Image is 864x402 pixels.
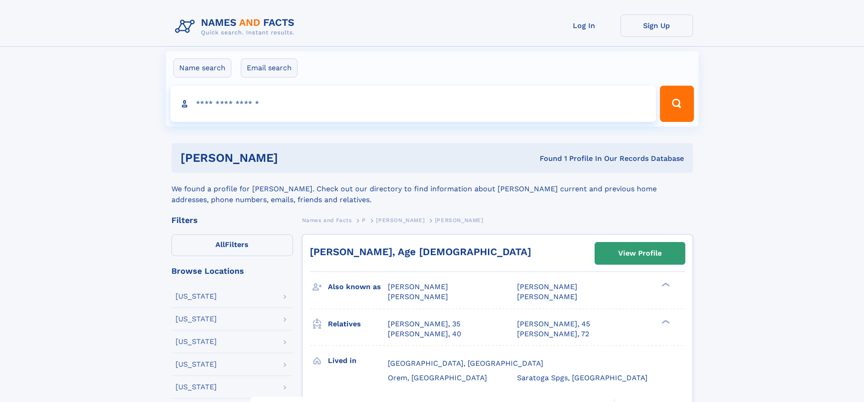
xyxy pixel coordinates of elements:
[620,15,693,37] a: Sign Up
[388,282,448,291] span: [PERSON_NAME]
[517,292,577,301] span: [PERSON_NAME]
[517,373,648,382] span: Saratoga Spgs, [GEOGRAPHIC_DATA]
[376,217,425,223] span: [PERSON_NAME]
[328,316,388,332] h3: Relatives
[517,329,589,339] a: [PERSON_NAME], 72
[171,216,293,224] div: Filters
[618,243,662,264] div: View Profile
[176,293,217,300] div: [US_STATE]
[362,217,366,223] span: P
[310,246,531,257] a: [PERSON_NAME], Age [DEMOGRAPHIC_DATA]
[409,154,684,164] div: Found 1 Profile In Our Records Database
[388,319,460,329] a: [PERSON_NAME], 35
[176,383,217,391] div: [US_STATE]
[171,173,693,205] div: We found a profile for [PERSON_NAME]. Check out our directory to find information about [PERSON_N...
[595,242,685,264] a: View Profile
[376,214,425,226] a: [PERSON_NAME]
[328,279,388,295] h3: Also known as
[517,282,577,291] span: [PERSON_NAME]
[173,58,231,77] label: Name search
[362,214,366,226] a: P
[388,292,448,301] span: [PERSON_NAME]
[181,152,409,164] h1: [PERSON_NAME]
[659,282,670,288] div: ❯
[176,361,217,368] div: [US_STATE]
[388,373,487,382] span: Orem, [GEOGRAPHIC_DATA]
[171,267,293,275] div: Browse Locations
[241,58,298,77] label: Email search
[659,319,670,325] div: ❯
[171,234,293,256] label: Filters
[171,86,656,122] input: search input
[215,240,225,249] span: All
[435,217,483,223] span: [PERSON_NAME]
[176,315,217,323] div: [US_STATE]
[388,359,543,368] span: [GEOGRAPHIC_DATA], [GEOGRAPHIC_DATA]
[328,353,388,368] h3: Lived in
[302,214,352,226] a: Names and Facts
[660,86,693,122] button: Search Button
[176,338,217,345] div: [US_STATE]
[517,319,590,329] a: [PERSON_NAME], 45
[548,15,620,37] a: Log In
[388,329,461,339] a: [PERSON_NAME], 40
[171,15,302,39] img: Logo Names and Facts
